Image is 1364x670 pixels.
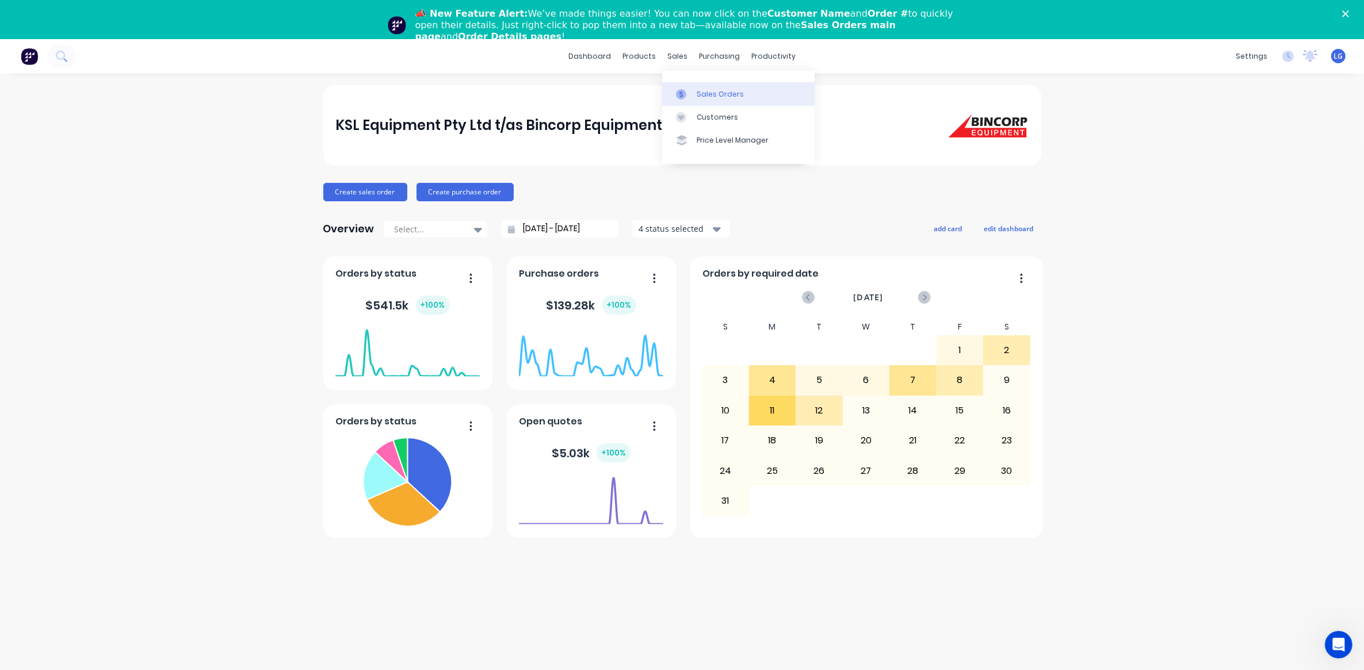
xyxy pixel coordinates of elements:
div: 6 [843,366,889,395]
div: 20 [843,426,889,455]
div: Price Level Manager [697,135,769,146]
button: Create purchase order [417,183,514,201]
div: + 100 % [597,443,631,462]
div: Close [1342,10,1354,17]
img: KSL Equipment Pty Ltd t/as Bincorp Equipment [948,113,1029,138]
div: S [702,319,749,335]
a: Sales Orders [662,82,815,105]
div: 4 [750,366,796,395]
img: Profile image for Team [388,16,406,35]
div: 29 [937,456,983,485]
div: 21 [890,426,936,455]
span: Purchase orders [519,267,599,281]
b: Order # [868,8,908,19]
div: 2 [984,336,1030,365]
span: [DATE] [853,291,883,304]
div: M [749,319,796,335]
div: 25 [750,456,796,485]
div: 28 [890,456,936,485]
div: 7 [890,366,936,395]
div: 5 [796,366,842,395]
div: 26 [796,456,842,485]
div: 15 [937,396,983,425]
div: 30 [984,456,1030,485]
div: 9 [984,366,1030,395]
div: 17 [702,426,748,455]
div: S [983,319,1030,335]
div: 4 status selected [639,223,711,235]
span: Open quotes [519,415,582,428]
div: 16 [984,396,1030,425]
button: edit dashboard [977,221,1041,236]
b: Customer Name [767,8,850,19]
div: T [796,319,843,335]
button: add card [927,221,970,236]
div: F [937,319,984,335]
div: productivity [746,48,801,65]
a: Price Level Manager [662,129,815,152]
div: 14 [890,396,936,425]
div: $ 541.5k [366,296,450,315]
div: 23 [984,426,1030,455]
div: 12 [796,396,842,425]
div: sales [662,48,693,65]
b: Sales Orders main page [415,20,896,42]
div: Sales Orders [697,89,744,99]
div: 19 [796,426,842,455]
div: 10 [702,396,748,425]
div: W [843,319,890,335]
button: Create sales order [323,183,407,201]
div: 24 [702,456,748,485]
div: 22 [937,426,983,455]
div: Customers [697,112,738,122]
div: Overview [323,217,375,240]
img: Factory [21,48,38,65]
div: T [889,319,937,335]
iframe: Intercom live chat [1325,631,1352,658]
div: settings [1230,48,1273,65]
div: 18 [750,426,796,455]
div: 27 [843,456,889,485]
div: + 100 % [602,296,636,315]
div: 31 [702,487,748,515]
span: Orders by required date [702,267,819,281]
div: 13 [843,396,889,425]
span: Orders by status [335,267,417,281]
div: products [617,48,662,65]
a: Customers [662,106,815,129]
div: $ 139.28k [547,296,636,315]
div: $ 5.03k [552,443,631,462]
b: 📣 New Feature Alert: [415,8,528,19]
div: 11 [750,396,796,425]
div: We’ve made things easier! You can now click on the and to quickly open their details. Just right-... [415,8,958,43]
button: 4 status selected [632,220,730,238]
div: + 100 % [416,296,450,315]
a: dashboard [563,48,617,65]
div: purchasing [693,48,746,65]
div: KSL Equipment Pty Ltd t/as Bincorp Equipment [335,114,662,137]
div: 1 [937,336,983,365]
div: 8 [937,366,983,395]
span: LG [1334,51,1343,62]
b: Order Details pages [458,31,561,42]
div: 3 [702,366,748,395]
